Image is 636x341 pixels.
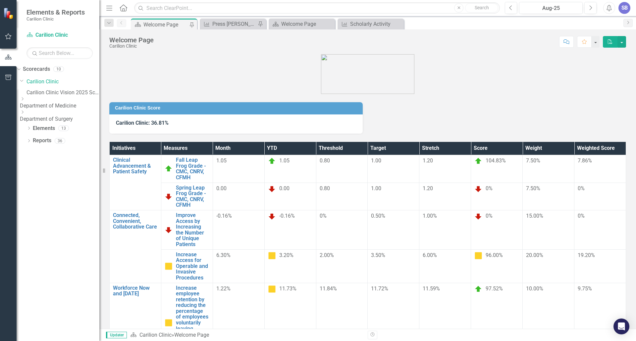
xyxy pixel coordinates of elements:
[268,252,276,260] img: Caution
[139,332,172,338] a: Carilion Clinic
[165,262,173,270] img: Caution
[134,2,500,14] input: Search ClearPoint...
[320,185,330,192] span: 0.80
[578,252,595,258] span: 19.20%
[423,213,437,219] span: 1.00%
[474,285,482,293] img: On Target
[115,106,359,110] h3: Carilion Clinic Score
[26,16,85,21] small: Carilion Clinic
[165,319,173,327] img: Caution
[350,20,402,28] div: Scholarly Activity
[613,319,629,334] div: Open Intercom Messenger
[116,120,169,126] span: Carilion Clinic: 36.81%
[578,157,592,164] span: 7.86%
[320,157,330,164] span: 0.80
[486,213,493,219] span: 0%
[486,185,493,192] span: 0%
[279,185,290,192] span: 0.00
[216,185,227,192] span: 0.00
[113,157,158,175] a: Clinical Advancement & Patient Safety
[176,212,209,247] a: Improve Access by Increasing the Number of Unique Patients
[161,155,213,183] td: Double-Click to Edit Right Click for Context Menu
[519,2,583,14] button: Aug-25
[320,285,337,292] span: 11.84%
[474,212,482,220] img: Below Plan
[371,185,381,192] span: 1.00
[474,157,482,165] img: On Target
[321,54,414,94] img: carilion%20clinic%20logo%202.0.png
[474,185,482,193] img: Below Plan
[423,252,437,258] span: 6.00%
[161,210,213,249] td: Double-Click to Edit Right Click for Context Menu
[526,285,543,292] span: 10.00%
[110,210,161,283] td: Double-Click to Edit Right Click for Context Menu
[113,285,158,297] a: Workforce Now and [DATE]
[106,332,127,338] span: Updater
[143,21,189,29] div: Welcome Page
[212,20,256,28] div: Press [PERSON_NAME]: Friendliness & courtesy of care provider
[423,185,433,192] span: 1.20
[578,213,585,219] span: 0%
[268,212,276,220] img: Below Plan
[216,252,231,258] span: 6.30%
[26,89,99,97] a: Carilion Clinic Vision 2025 Scorecard
[320,213,327,219] span: 0%
[26,78,99,86] a: Carilion Clinic
[165,192,173,200] img: Below Plan
[281,20,333,28] div: Welcome Page
[423,157,433,164] span: 1.20
[130,331,363,339] div: »
[526,213,543,219] span: 15.00%
[33,137,51,145] a: Reports
[486,252,503,258] span: 96.00%
[23,65,50,73] a: Scorecards
[20,102,99,110] a: Department of Medicine
[423,285,440,292] span: 11.59%
[526,157,540,164] span: 7.50%
[20,115,99,123] a: Department of Surgery
[109,36,154,44] div: Welcome Page
[526,252,543,258] span: 20.00%
[279,285,296,292] span: 11.73%
[486,157,506,164] span: 104.83%
[578,285,592,292] span: 9.75%
[465,3,498,13] button: Search
[526,185,540,192] span: 7.50%
[109,44,154,49] div: Carilion Clinic
[268,285,276,293] img: Caution
[268,185,276,193] img: Below Plan
[618,2,630,14] button: SB
[371,285,388,292] span: 11.72%
[475,5,489,10] span: Search
[176,157,209,180] a: Fall Leap Frog Grade - CMC, CNRV, CFMH
[176,185,209,208] a: Spring Leap Frog Grade - CMC, CNRV, CFMH
[216,213,232,219] span: -0.16%
[33,125,55,132] a: Elements
[110,155,161,210] td: Double-Click to Edit Right Click for Context Menu
[486,285,503,292] span: 97.52%
[26,8,85,16] span: Elements & Reports
[58,125,69,131] div: 13
[339,20,402,28] a: Scholarly Activity
[161,183,213,210] td: Double-Click to Edit Right Click for Context Menu
[174,332,209,338] div: Welcome Page
[3,8,15,19] img: ClearPoint Strategy
[474,252,482,260] img: Caution
[270,20,333,28] a: Welcome Page
[521,4,580,12] div: Aug-25
[26,31,93,39] a: Carilion Clinic
[201,20,256,28] a: Press [PERSON_NAME]: Friendliness & courtesy of care provider
[279,213,295,219] span: -0.16%
[216,285,231,292] span: 1.22%
[216,157,227,164] span: 1.05
[165,226,173,234] img: Below Plan
[268,157,276,165] img: On Target
[371,157,381,164] span: 1.00
[176,252,209,281] a: Increase Access for Operable and Invasive Procedures
[371,252,385,258] span: 3.50%
[161,249,213,283] td: Double-Click to Edit Right Click for Context Menu
[279,157,290,164] span: 1.05
[55,138,65,144] div: 36
[578,185,585,192] span: 0%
